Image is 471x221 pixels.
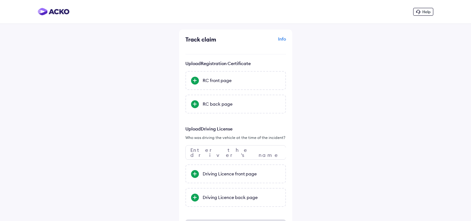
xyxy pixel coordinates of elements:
[203,77,280,84] div: RC front page
[203,194,280,201] div: Driving Licence back page
[185,61,286,66] p: Upload Registration Certificate
[422,9,430,14] span: Help
[203,171,280,177] div: Driving Licence front page
[185,135,286,141] div: Who was driving the vehicle at the time of the incident?
[237,36,286,48] div: Info
[185,36,234,43] div: Track claim
[203,101,280,107] div: RC back page
[185,126,286,132] p: Upload Driving License
[38,8,69,15] img: horizontal-gradient.png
